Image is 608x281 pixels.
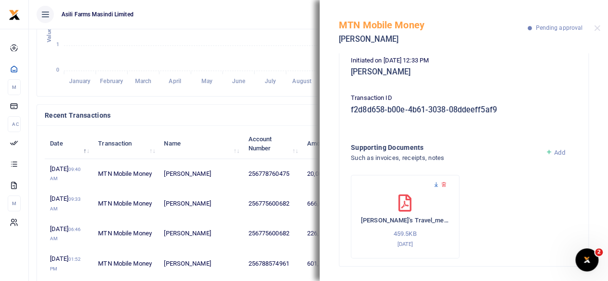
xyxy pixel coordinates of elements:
[159,129,243,159] th: Name: activate to sort column ascending
[351,105,577,115] h5: f2d8d658-b00e-4b61-3038-08ddeeff5af9
[243,249,301,279] td: 256788574961
[93,159,159,189] td: MTN Mobile Money
[264,78,275,85] tspan: July
[232,78,245,85] tspan: June
[159,249,243,279] td: [PERSON_NAME]
[361,217,449,224] h6: [PERSON_NAME]'s Travel_merged-2
[45,110,364,121] h4: Recent Transactions
[8,79,21,95] li: M
[397,241,413,247] small: [DATE]
[301,219,349,248] td: 226,175
[9,9,20,21] img: logo-small
[159,219,243,248] td: [PERSON_NAME]
[169,78,181,85] tspan: April
[135,78,152,85] tspan: March
[93,249,159,279] td: MTN Mobile Money
[351,153,538,163] h4: Such as invoices, receipts, notes
[554,149,565,156] span: Add
[351,67,577,77] h5: [PERSON_NAME]
[8,116,21,132] li: Ac
[351,56,577,66] p: Initiated on [DATE] 12:33 PM
[58,10,137,19] span: Asili Farms Masindi Limited
[45,189,93,219] td: [DATE]
[292,78,311,85] tspan: August
[45,159,93,189] td: [DATE]
[351,93,577,103] p: Transaction ID
[56,42,59,48] tspan: 1
[93,219,159,248] td: MTN Mobile Money
[50,257,81,271] small: 01:52 PM
[535,24,583,31] span: Pending approval
[93,129,159,159] th: Transaction: activate to sort column ascending
[93,189,159,219] td: MTN Mobile Money
[351,175,459,258] div: Lilian's Travel_merged-2
[301,129,349,159] th: Amount: activate to sort column ascending
[159,189,243,219] td: [PERSON_NAME]
[45,249,93,279] td: [DATE]
[361,229,449,239] p: 459.5KB
[339,19,528,31] h5: MTN Mobile Money
[243,189,301,219] td: 256775600682
[45,129,93,159] th: Date: activate to sort column descending
[243,159,301,189] td: 256778760475
[351,142,538,153] h4: Supporting Documents
[56,67,59,73] tspan: 0
[546,149,565,156] a: Add
[201,78,212,85] tspan: May
[339,35,528,44] h5: [PERSON_NAME]
[595,248,603,256] span: 2
[69,78,90,85] tspan: January
[9,11,20,18] a: logo-small logo-large logo-large
[243,129,301,159] th: Account Number: activate to sort column ascending
[45,219,93,248] td: [DATE]
[301,249,349,279] td: 601,700
[575,248,598,271] iframe: Intercom live chat
[301,159,349,189] td: 20,000
[8,195,21,211] li: M
[50,196,81,211] small: 09:33 AM
[100,78,123,85] tspan: February
[243,219,301,248] td: 256775600682
[301,189,349,219] td: 666,000
[594,25,600,31] button: Close
[159,159,243,189] td: [PERSON_NAME]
